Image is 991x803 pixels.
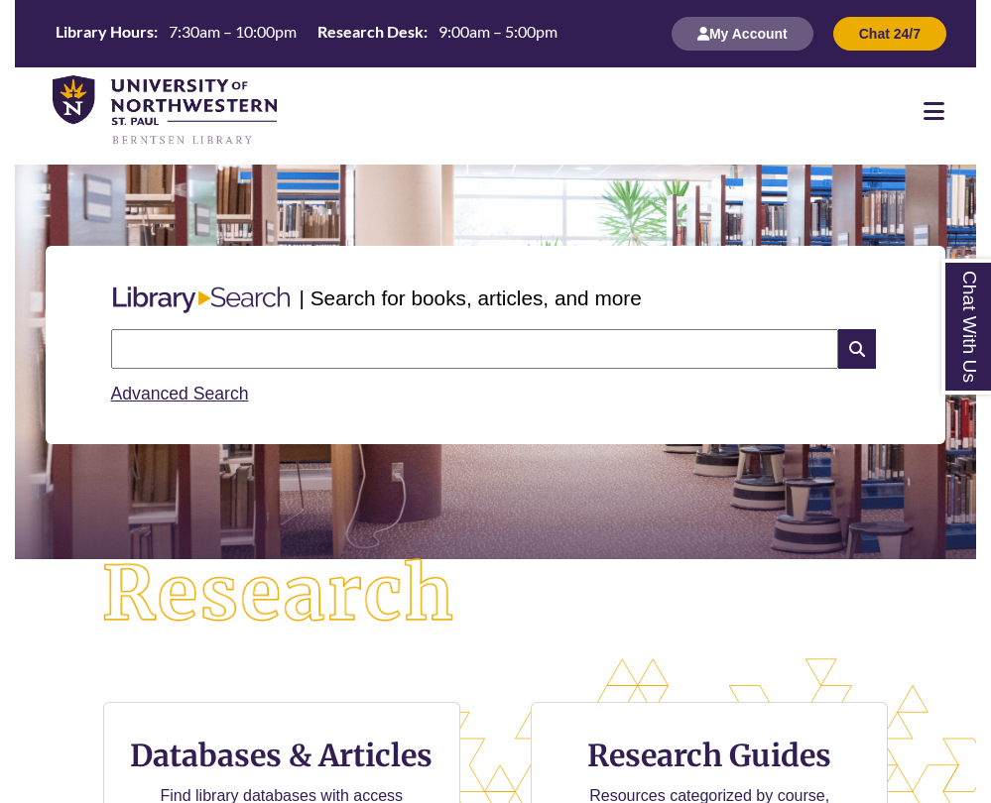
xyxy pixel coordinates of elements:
[438,22,557,41] span: 9:00am – 5:00pm
[548,737,871,774] h3: Research Guides
[62,519,495,670] img: Research
[310,21,431,43] th: Research Desk:
[120,737,443,774] h3: Databases & Articles
[672,17,813,51] button: My Account
[672,25,813,42] a: My Account
[48,21,161,43] th: Library Hours:
[48,21,565,46] table: Hours Today
[53,75,277,147] img: UNWSP Library Logo
[111,384,249,403] a: Advanced Search
[838,329,876,369] i: Search
[103,279,300,321] img: Libary Search
[300,283,642,313] p: | Search for books, articles, and more
[833,25,946,42] a: Chat 24/7
[169,22,297,41] span: 7:30am – 10:00pm
[48,21,565,48] a: Hours Today
[833,17,946,51] button: Chat 24/7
